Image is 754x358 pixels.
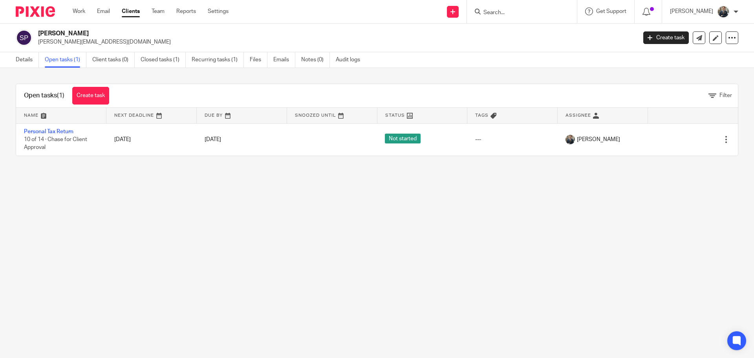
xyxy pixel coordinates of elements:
span: Snoozed Until [295,113,336,117]
span: Get Support [596,9,626,14]
a: Emails [273,52,295,68]
span: (1) [57,92,64,99]
img: Headshot.jpg [717,6,730,18]
span: [PERSON_NAME] [577,136,620,143]
a: Team [152,7,165,15]
a: Open tasks (1) [45,52,86,68]
a: Settings [208,7,229,15]
a: Email [97,7,110,15]
a: Recurring tasks (1) [192,52,244,68]
h1: Open tasks [24,92,64,100]
a: Closed tasks (1) [141,52,186,68]
span: Tags [475,113,489,117]
a: Notes (0) [301,52,330,68]
div: --- [475,136,550,143]
img: svg%3E [16,29,32,46]
a: Files [250,52,267,68]
input: Search [483,9,553,17]
a: Personal Tax Return [24,129,73,134]
a: Client tasks (0) [92,52,135,68]
span: 10 of 14 · Chase for Client Approval [24,137,87,151]
h2: [PERSON_NAME] [38,29,513,38]
a: Clients [122,7,140,15]
a: Reports [176,7,196,15]
img: Headshot.jpg [565,135,575,144]
span: Filter [719,93,732,98]
a: Work [73,7,85,15]
span: Status [385,113,405,117]
a: Create task [72,87,109,105]
p: [PERSON_NAME][EMAIL_ADDRESS][DOMAIN_NAME] [38,38,631,46]
img: Pixie [16,6,55,17]
a: Details [16,52,39,68]
a: Audit logs [336,52,366,68]
a: Create task [643,31,689,44]
span: Not started [385,134,421,143]
span: [DATE] [205,137,221,142]
p: [PERSON_NAME] [670,7,713,15]
td: [DATE] [106,123,197,156]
